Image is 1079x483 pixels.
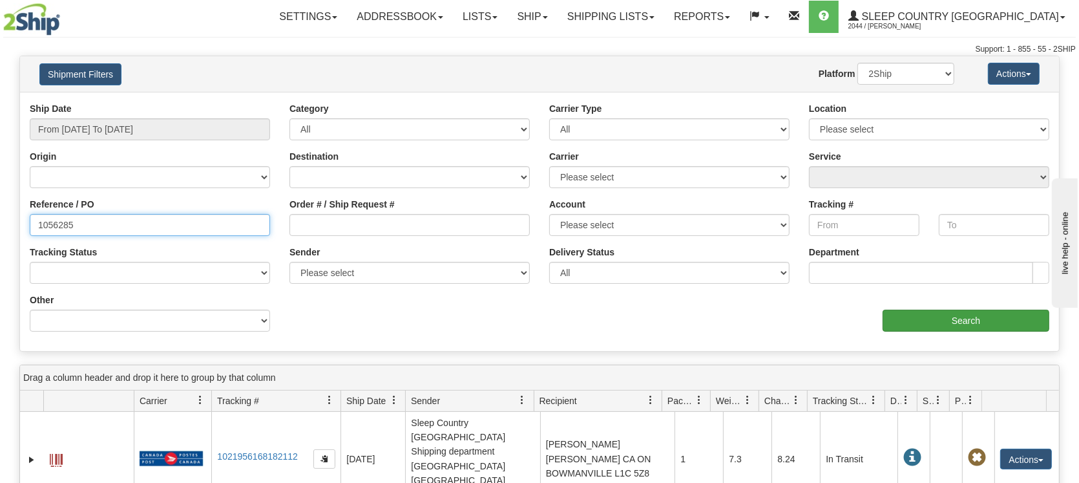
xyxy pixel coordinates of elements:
[20,365,1059,391] div: grid grouping header
[890,394,901,407] span: Delivery Status
[558,1,664,33] a: Shipping lists
[923,394,934,407] span: Shipment Issues
[453,1,507,33] a: Lists
[30,198,94,211] label: Reference / PO
[383,389,405,411] a: Ship Date filter column settings
[1049,175,1078,307] iframe: chat widget
[289,102,329,115] label: Category
[813,394,869,407] span: Tracking Status
[189,389,211,411] a: Carrier filter column settings
[512,389,534,411] a: Sender filter column settings
[140,394,167,407] span: Carrier
[859,11,1059,22] span: Sleep Country [GEOGRAPHIC_DATA]
[30,102,72,115] label: Ship Date
[939,214,1049,236] input: To
[863,389,885,411] a: Tracking Status filter column settings
[289,150,339,163] label: Destination
[313,449,335,469] button: Copy to clipboard
[737,389,759,411] a: Weight filter column settings
[848,20,945,33] span: 2044 / [PERSON_NAME]
[411,394,440,407] span: Sender
[819,67,855,80] label: Platform
[549,198,585,211] label: Account
[716,394,743,407] span: Weight
[809,214,919,236] input: From
[895,389,917,411] a: Delivery Status filter column settings
[289,198,395,211] label: Order # / Ship Request #
[30,246,97,259] label: Tracking Status
[839,1,1075,33] a: Sleep Country [GEOGRAPHIC_DATA] 2044 / [PERSON_NAME]
[667,394,695,407] span: Packages
[664,1,740,33] a: Reports
[988,63,1040,85] button: Actions
[39,63,121,85] button: Shipment Filters
[764,394,791,407] span: Charge
[785,389,807,411] a: Charge filter column settings
[809,246,859,259] label: Department
[959,389,981,411] a: Pickup Status filter column settings
[289,246,320,259] label: Sender
[30,150,56,163] label: Origin
[927,389,949,411] a: Shipment Issues filter column settings
[549,150,579,163] label: Carrier
[640,389,662,411] a: Recipient filter column settings
[955,394,966,407] span: Pickup Status
[507,1,557,33] a: Ship
[30,294,54,306] label: Other
[25,453,38,466] a: Expand
[1000,449,1052,469] button: Actions
[347,1,453,33] a: Addressbook
[903,449,921,467] span: In Transit
[3,44,1076,55] div: Support: 1 - 855 - 55 - 2SHIP
[809,198,854,211] label: Tracking #
[809,150,841,163] label: Service
[549,246,614,259] label: Delivery Status
[140,451,203,467] img: 20 - Canada Post
[217,394,259,407] span: Tracking #
[549,102,602,115] label: Carrier Type
[346,394,386,407] span: Ship Date
[968,449,986,467] span: Pickup Not Assigned
[269,1,347,33] a: Settings
[688,389,710,411] a: Packages filter column settings
[50,448,63,469] a: Label
[10,11,120,21] div: live help - online
[883,310,1049,332] input: Search
[217,451,298,462] a: 1021956168182112
[809,102,846,115] label: Location
[539,394,577,407] span: Recipient
[3,3,60,36] img: logo2044.jpg
[319,389,340,411] a: Tracking # filter column settings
